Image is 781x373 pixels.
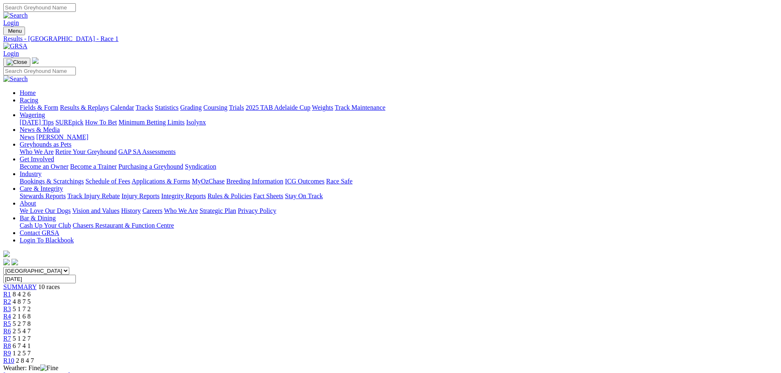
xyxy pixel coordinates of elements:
a: Purchasing a Greyhound [118,163,183,170]
a: Login To Blackbook [20,237,74,244]
a: Care & Integrity [20,185,63,192]
div: Industry [20,178,778,185]
a: Become a Trainer [70,163,117,170]
a: Login [3,50,19,57]
a: Greyhounds as Pets [20,141,71,148]
span: 2 5 4 7 [13,328,31,335]
a: R4 [3,313,11,320]
span: 5 1 2 7 [13,335,31,342]
a: MyOzChase [192,178,225,185]
a: R10 [3,357,14,364]
a: R9 [3,350,11,357]
a: Bar & Dining [20,215,56,222]
a: R6 [3,328,11,335]
img: twitter.svg [11,259,18,265]
a: GAP SA Assessments [118,148,176,155]
div: Bar & Dining [20,222,778,229]
span: 5 2 7 8 [13,320,31,327]
div: Get Involved [20,163,778,170]
a: Contact GRSA [20,229,59,236]
a: Track Injury Rebate [67,192,120,199]
img: facebook.svg [3,259,10,265]
a: News & Media [20,126,60,133]
a: R8 [3,342,11,349]
a: Breeding Information [226,178,283,185]
a: [PERSON_NAME] [36,133,88,140]
span: 8 4 2 6 [13,291,31,298]
img: Close [7,59,27,66]
a: Stay On Track [285,192,323,199]
a: Become an Owner [20,163,68,170]
a: Syndication [185,163,216,170]
a: Fields & Form [20,104,58,111]
img: GRSA [3,43,27,50]
a: Strategic Plan [200,207,236,214]
a: R3 [3,305,11,312]
a: Tracks [136,104,153,111]
div: About [20,207,778,215]
a: Get Involved [20,156,54,163]
span: Weather: Fine [3,364,58,371]
a: Home [20,89,36,96]
div: Racing [20,104,778,111]
a: News [20,133,34,140]
input: Search [3,3,76,12]
span: 4 8 7 5 [13,298,31,305]
img: logo-grsa-white.png [32,57,39,64]
div: Wagering [20,119,778,126]
a: History [121,207,141,214]
span: 2 8 4 7 [16,357,34,364]
img: logo-grsa-white.png [3,251,10,257]
a: Schedule of Fees [85,178,130,185]
a: Results - [GEOGRAPHIC_DATA] - Race 1 [3,35,778,43]
a: Calendar [110,104,134,111]
a: SUREpick [55,119,83,126]
a: Chasers Restaurant & Function Centre [73,222,174,229]
a: Grading [180,104,202,111]
input: Select date [3,275,76,283]
span: Menu [8,28,22,34]
button: Toggle navigation [3,27,25,35]
a: Vision and Values [72,207,119,214]
span: R5 [3,320,11,327]
a: Trials [229,104,244,111]
img: Fine [40,364,58,372]
a: Track Maintenance [335,104,385,111]
a: Rules & Policies [207,192,252,199]
a: SUMMARY [3,283,36,290]
a: Race Safe [326,178,352,185]
a: R2 [3,298,11,305]
img: Search [3,12,28,19]
a: Applications & Forms [132,178,190,185]
a: Results & Replays [60,104,109,111]
a: We Love Our Dogs [20,207,71,214]
a: Stewards Reports [20,192,66,199]
a: Weights [312,104,333,111]
span: 2 1 6 8 [13,313,31,320]
a: Who We Are [20,148,54,155]
a: Industry [20,170,41,177]
button: Toggle navigation [3,58,30,67]
a: R1 [3,291,11,298]
a: Login [3,19,19,26]
div: Greyhounds as Pets [20,148,778,156]
a: Minimum Betting Limits [118,119,184,126]
a: About [20,200,36,207]
a: ICG Outcomes [285,178,324,185]
a: Integrity Reports [161,192,206,199]
a: Privacy Policy [238,207,276,214]
a: Racing [20,97,38,104]
a: Bookings & Scratchings [20,178,84,185]
a: Cash Up Your Club [20,222,71,229]
a: R7 [3,335,11,342]
a: [DATE] Tips [20,119,54,126]
a: 2025 TAB Adelaide Cup [246,104,310,111]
